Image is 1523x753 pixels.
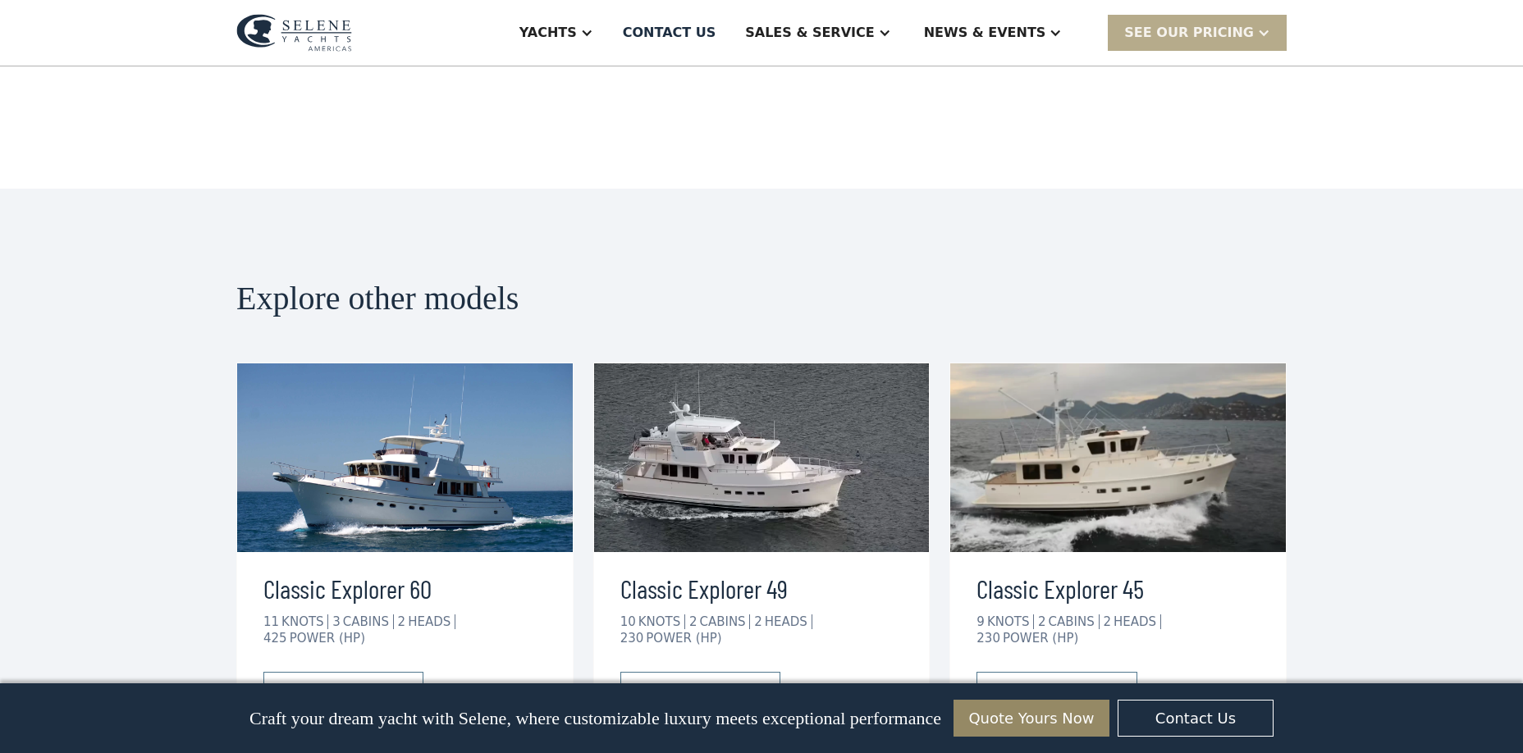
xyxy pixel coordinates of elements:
div: 2 [1103,614,1111,629]
h3: Classic Explorer 60 [263,568,547,608]
div: 230 [976,631,1000,646]
div: view details [641,679,733,699]
div: KNOTS [987,614,1034,629]
div: Contact US [623,23,716,43]
div: POWER (HP) [646,631,721,646]
div: 2 [754,614,762,629]
div: HEADS [1114,614,1161,629]
div: POWER (HP) [290,631,365,646]
div: CABINS [699,614,750,629]
div: 2 [689,614,697,629]
input: I want to subscribe to your Newsletter.Unsubscribe any time by clicking the link at the bottom of... [4,717,15,728]
div: Sales & Service [745,23,874,43]
a: view details [263,672,423,706]
div: POWER (HP) [1003,631,1078,646]
div: HEADS [765,614,812,629]
a: view details [976,672,1137,706]
div: 230 [620,631,644,646]
div: view details [284,679,376,699]
span: Tick the box below to receive occasional updates, exclusive offers, and VIP access via text message. [2,559,262,603]
div: Yachts [519,23,577,43]
span: Reply STOP to unsubscribe at any time. [4,666,254,693]
div: 10 [620,614,636,629]
div: SEE Our Pricing [1108,15,1287,50]
span: We respect your time - only the good stuff, never spam. [2,614,255,642]
img: logo [236,14,352,52]
div: 2 [398,614,406,629]
div: 3 [332,614,341,629]
div: CABINS [1049,614,1100,629]
h2: Explore other models [236,281,1287,317]
h3: Classic Explorer 45 [976,568,1260,608]
div: HEADS [408,614,455,629]
p: Craft your dream yacht with Selene, where customizable luxury meets exceptional performance [249,708,941,729]
div: KNOTS [281,614,328,629]
div: News & EVENTS [924,23,1046,43]
strong: I want to subscribe to your Newsletter. [4,718,150,745]
strong: Yes, I'd like to receive SMS updates. [19,666,196,678]
div: KNOTS [638,614,685,629]
input: Yes, I'd like to receive SMS updates.Reply STOP to unsubscribe at any time. [4,665,15,676]
h3: Classic Explorer 49 [620,568,903,608]
div: 2 [1038,614,1046,629]
a: Contact Us [1118,700,1274,737]
div: view details [997,679,1089,699]
div: 11 [263,614,279,629]
div: 9 [976,614,985,629]
div: SEE Our Pricing [1124,23,1254,43]
div: 425 [263,631,287,646]
a: Quote Yours Now [954,700,1109,737]
div: CABINS [343,614,394,629]
a: view details [620,672,780,706]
